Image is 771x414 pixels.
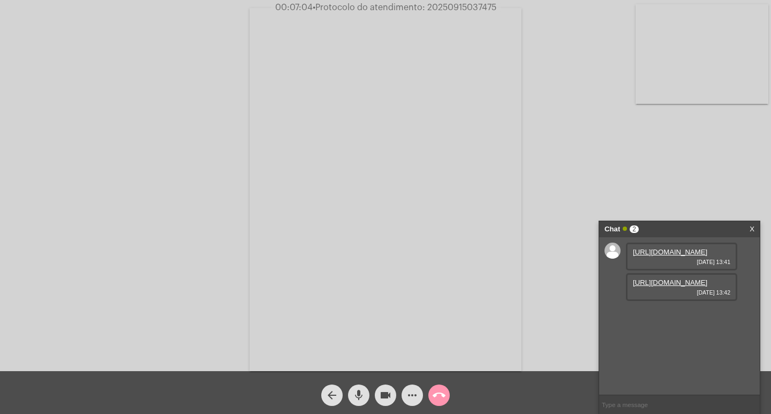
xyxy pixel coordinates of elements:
[750,221,754,237] a: X
[633,259,730,265] span: [DATE] 13:41
[326,389,338,402] mat-icon: arrow_back
[623,227,627,231] span: Online
[313,3,315,12] span: •
[604,221,620,237] strong: Chat
[406,389,419,402] mat-icon: more_horiz
[633,289,730,296] span: [DATE] 13:42
[313,3,496,12] span: Protocolo do atendimento: 20250915037475
[379,389,392,402] mat-icon: videocam
[599,395,760,414] input: Type a message
[433,389,445,402] mat-icon: call_end
[352,389,365,402] mat-icon: mic
[630,225,639,233] span: 2
[633,248,707,256] a: [URL][DOMAIN_NAME]
[633,278,707,287] a: [URL][DOMAIN_NAME]
[275,3,313,12] span: 00:07:04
